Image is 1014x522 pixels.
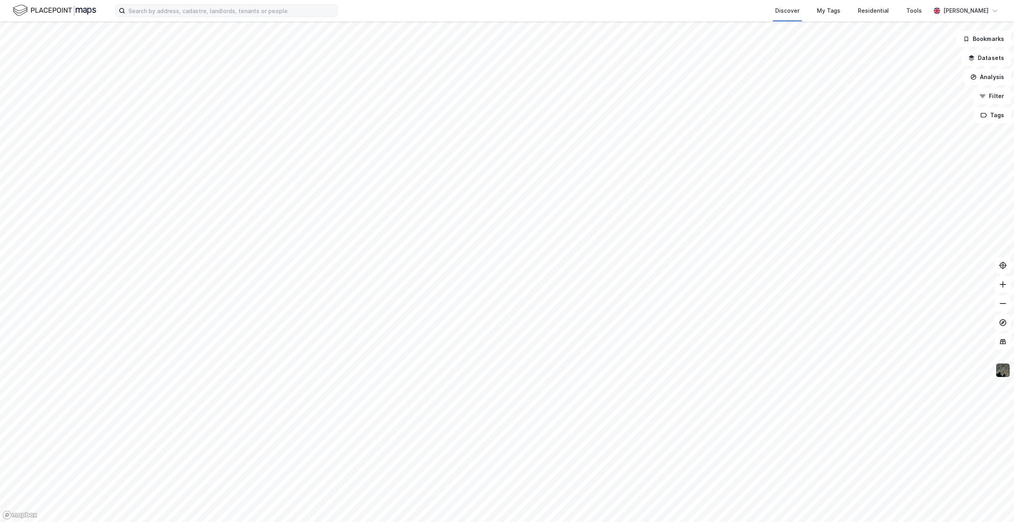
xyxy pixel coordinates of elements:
[13,4,96,17] img: logo.f888ab2527a4732fd821a326f86c7f29.svg
[817,6,840,15] div: My Tags
[858,6,889,15] div: Residential
[906,6,922,15] div: Tools
[775,6,799,15] div: Discover
[974,484,1014,522] iframe: Chat Widget
[125,5,337,17] input: Search by address, cadastre, landlords, tenants or people
[943,6,989,15] div: [PERSON_NAME]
